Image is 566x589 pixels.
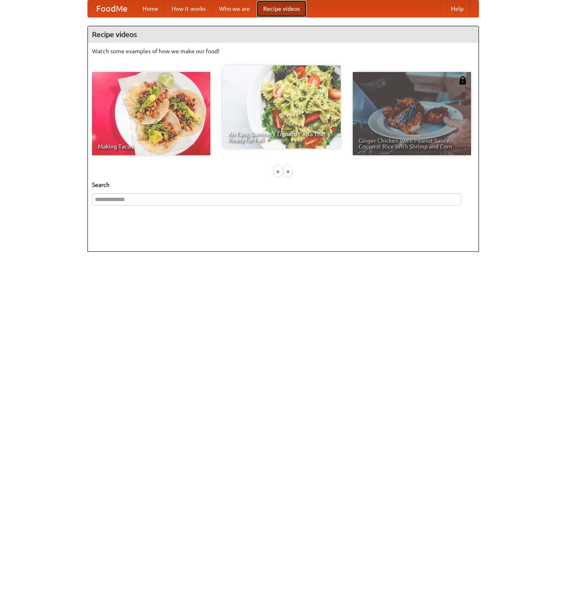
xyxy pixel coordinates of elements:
a: How it works [165,0,212,17]
span: An Easy, Summery Tomato Pasta That's Ready for Fall [228,131,335,143]
a: Help [444,0,470,17]
h5: Search [92,181,474,189]
img: 483408.png [459,76,467,84]
div: « [274,166,282,176]
a: Home [136,0,165,17]
a: Who we are [212,0,257,17]
a: FoodMe [88,0,136,17]
h4: Recipe videos [88,26,479,43]
a: An Easy, Summery Tomato Pasta That's Ready for Fall [222,65,341,149]
p: Watch some examples of how we make our food! [92,47,474,55]
span: Making Tacos [98,144,204,149]
a: Recipe videos [257,0,307,17]
a: Making Tacos [92,72,210,155]
div: » [284,166,292,176]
